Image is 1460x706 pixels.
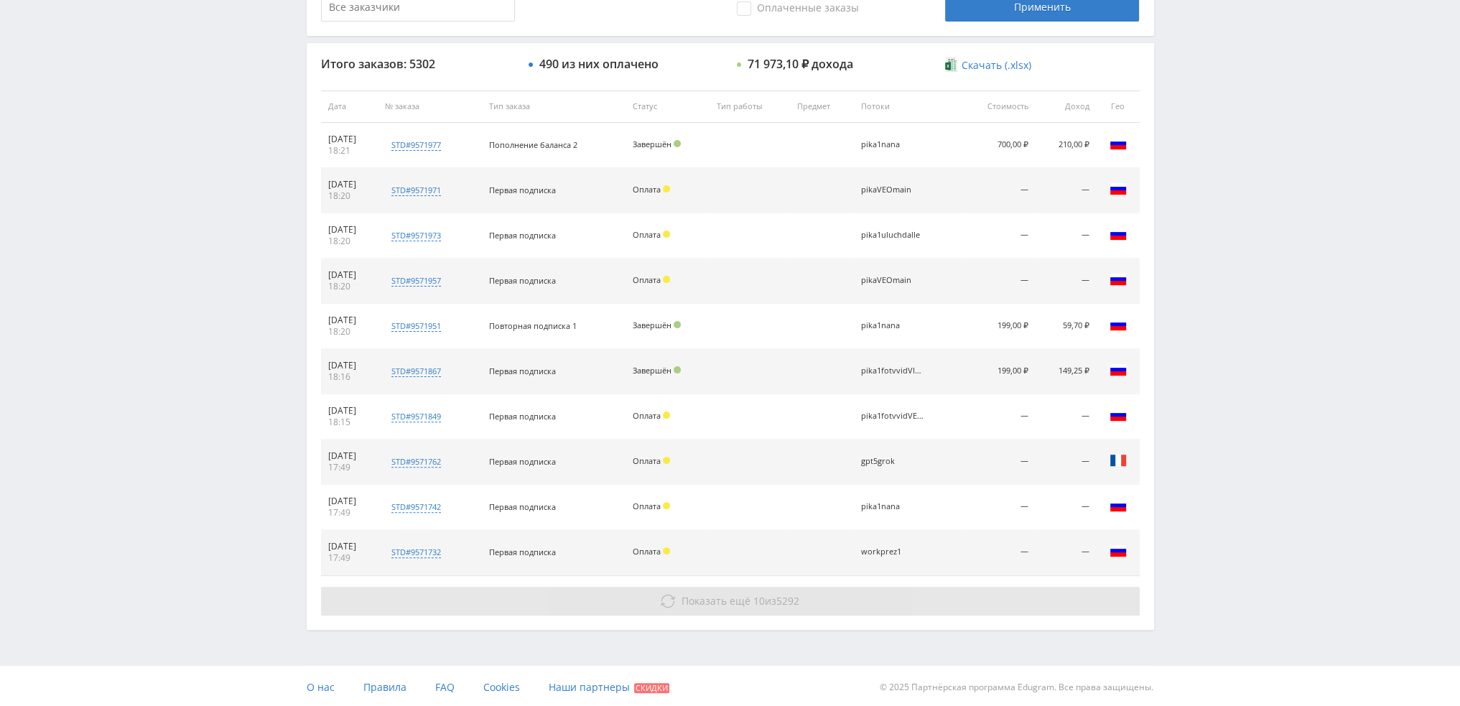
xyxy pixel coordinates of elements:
img: rus.png [1110,361,1127,378]
td: 199,00 ₽ [961,349,1036,394]
th: № заказа [378,90,481,123]
td: — [961,440,1036,485]
th: Стоимость [961,90,1036,123]
td: — [1035,168,1096,213]
div: pika1nana [861,502,926,511]
img: rus.png [1110,497,1127,514]
span: Первая подписка [489,456,556,467]
span: Первая подписка [489,547,556,557]
img: rus.png [1110,135,1127,152]
div: std#9571951 [391,320,441,332]
span: Показать ещё [682,594,750,608]
td: 149,25 ₽ [1035,349,1096,394]
span: Скидки [634,683,669,693]
div: std#9571867 [391,366,441,377]
span: Оплата [633,455,661,466]
span: Пополнение баланса 2 [489,139,577,150]
div: Итого заказов: 5302 [321,57,515,70]
span: Оплата [633,229,661,240]
img: rus.png [1110,226,1127,243]
span: Cookies [483,680,520,694]
img: rus.png [1110,407,1127,424]
td: — [1035,485,1096,530]
span: Холд [663,276,670,283]
div: gpt5grok [861,457,926,466]
td: — [1035,530,1096,575]
a: Скачать (.xlsx) [945,58,1031,73]
span: Оплата [633,274,661,285]
th: Тип работы [710,90,790,123]
span: Холд [663,231,670,238]
td: 199,00 ₽ [961,304,1036,349]
div: std#9571957 [391,275,441,287]
span: Оплата [633,501,661,511]
th: Гео [1097,90,1140,123]
span: из [682,594,799,608]
span: Первая подписка [489,275,556,286]
button: Показать ещё 10из5292 [321,587,1140,616]
span: Холд [663,502,670,509]
div: [DATE] [328,405,371,417]
span: Наши партнеры [549,680,630,694]
span: О нас [307,680,335,694]
div: 17:49 [328,462,371,473]
th: Доход [1035,90,1096,123]
td: — [1035,440,1096,485]
span: Оплата [633,410,661,421]
img: xlsx [945,57,957,72]
div: [DATE] [328,224,371,236]
img: rus.png [1110,271,1127,288]
span: Первая подписка [489,411,556,422]
span: Подтвержден [674,321,681,328]
div: [DATE] [328,450,371,462]
div: 18:20 [328,281,371,292]
span: Завершён [633,139,671,149]
th: Предмет [790,90,854,123]
span: Скачать (.xlsx) [962,60,1031,71]
div: 18:16 [328,371,371,383]
td: — [961,394,1036,440]
div: 17:49 [328,507,371,519]
img: fra.png [1110,452,1127,469]
div: std#9571973 [391,230,441,241]
span: Завершён [633,320,671,330]
td: — [961,530,1036,575]
span: Повторная подписка 1 [489,320,577,331]
div: 18:20 [328,326,371,338]
div: 18:15 [328,417,371,428]
th: Потоки [854,90,960,123]
div: pika1fotvvidVEO3 [861,412,926,421]
span: Подтвержден [674,140,681,147]
span: Первая подписка [489,230,556,241]
span: Первая подписка [489,185,556,195]
div: pika1nana [861,321,926,330]
td: — [961,213,1036,259]
img: rus.png [1110,316,1127,333]
div: 17:49 [328,552,371,564]
td: 700,00 ₽ [961,123,1036,168]
th: Дата [321,90,378,123]
th: Статус [626,90,710,123]
span: Завершён [633,365,671,376]
span: FAQ [435,680,455,694]
span: Холд [663,185,670,192]
span: Первая подписка [489,366,556,376]
div: pikaVEOmain [861,185,926,195]
div: std#9571762 [391,456,441,468]
td: — [961,485,1036,530]
div: std#9571742 [391,501,441,513]
span: Оплата [633,546,661,557]
td: 59,70 ₽ [1035,304,1096,349]
span: Первая подписка [489,501,556,512]
img: rus.png [1110,542,1127,559]
span: Холд [663,457,670,464]
div: std#9571849 [391,411,441,422]
td: — [1035,213,1096,259]
td: — [961,168,1036,213]
div: workprez1 [861,547,926,557]
td: — [1035,394,1096,440]
div: 18:20 [328,236,371,247]
div: pikaVEOmain [861,276,926,285]
span: Оплата [633,184,661,195]
span: 10 [753,594,765,608]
